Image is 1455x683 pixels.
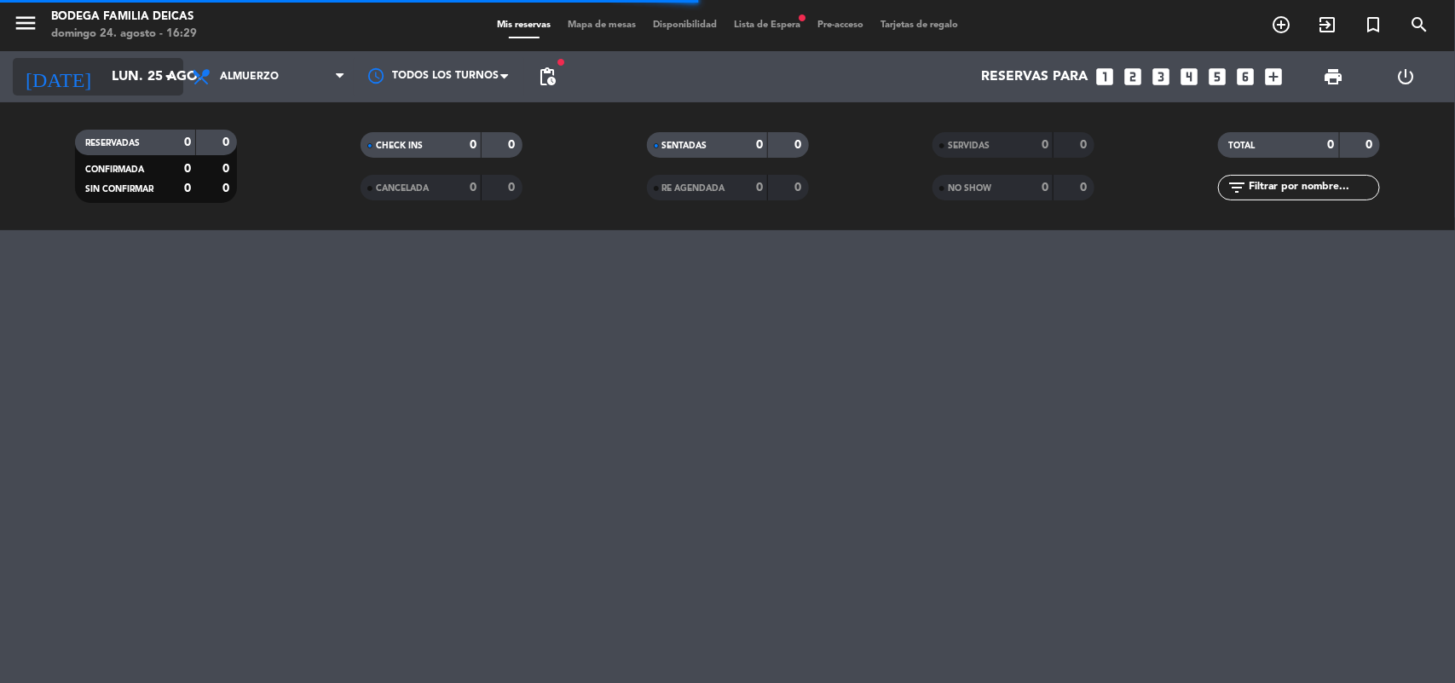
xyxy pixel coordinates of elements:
i: turned_in_not [1363,14,1383,35]
strong: 0 [509,139,519,151]
strong: 0 [509,182,519,194]
span: Lista de Espera [725,20,809,30]
strong: 0 [1042,182,1048,194]
strong: 0 [470,182,476,194]
strong: 0 [1328,139,1335,151]
span: print [1323,67,1343,87]
input: Filtrar por nombre... [1247,178,1379,197]
i: arrow_drop_down [159,67,179,87]
span: CHECK INS [376,142,423,150]
i: exit_to_app [1317,14,1337,35]
span: SENTADAS [662,142,707,150]
span: TOTAL [1228,142,1255,150]
i: looks_6 [1235,66,1257,88]
span: Tarjetas de regalo [872,20,967,30]
strong: 0 [794,182,805,194]
strong: 0 [222,182,233,194]
i: power_settings_new [1395,67,1416,87]
span: Pre-acceso [809,20,872,30]
span: pending_actions [537,67,557,87]
button: menu [13,10,38,42]
i: [DATE] [13,58,103,96]
i: looks_one [1094,66,1117,88]
span: Mapa de mesas [559,20,644,30]
span: CANCELADA [376,184,429,193]
strong: 0 [1366,139,1377,151]
span: fiber_manual_record [797,13,807,23]
strong: 0 [470,139,476,151]
i: looks_3 [1151,66,1173,88]
strong: 0 [794,139,805,151]
strong: 0 [756,182,763,194]
i: looks_two [1123,66,1145,88]
strong: 0 [1080,139,1090,151]
strong: 0 [1042,139,1048,151]
strong: 0 [184,182,191,194]
div: domingo 24. agosto - 16:29 [51,26,197,43]
strong: 0 [222,163,233,175]
span: Almuerzo [220,71,279,83]
span: RE AGENDADA [662,184,725,193]
i: menu [13,10,38,36]
i: add_circle_outline [1271,14,1291,35]
span: CONFIRMADA [85,165,144,174]
strong: 0 [1080,182,1090,194]
strong: 0 [222,136,233,148]
i: search [1409,14,1429,35]
div: LOG OUT [1370,51,1442,102]
strong: 0 [184,163,191,175]
i: filter_list [1227,177,1247,198]
span: fiber_manual_record [556,57,566,67]
i: looks_5 [1207,66,1229,88]
i: add_box [1263,66,1285,88]
span: NO SHOW [948,184,991,193]
i: looks_4 [1179,66,1201,88]
strong: 0 [756,139,763,151]
span: Reservas para [982,69,1088,85]
span: SERVIDAS [948,142,990,150]
strong: 0 [184,136,191,148]
span: SIN CONFIRMAR [85,185,153,194]
span: Mis reservas [488,20,559,30]
span: RESERVADAS [85,139,140,148]
span: Disponibilidad [644,20,725,30]
div: Bodega Familia Deicas [51,9,197,26]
